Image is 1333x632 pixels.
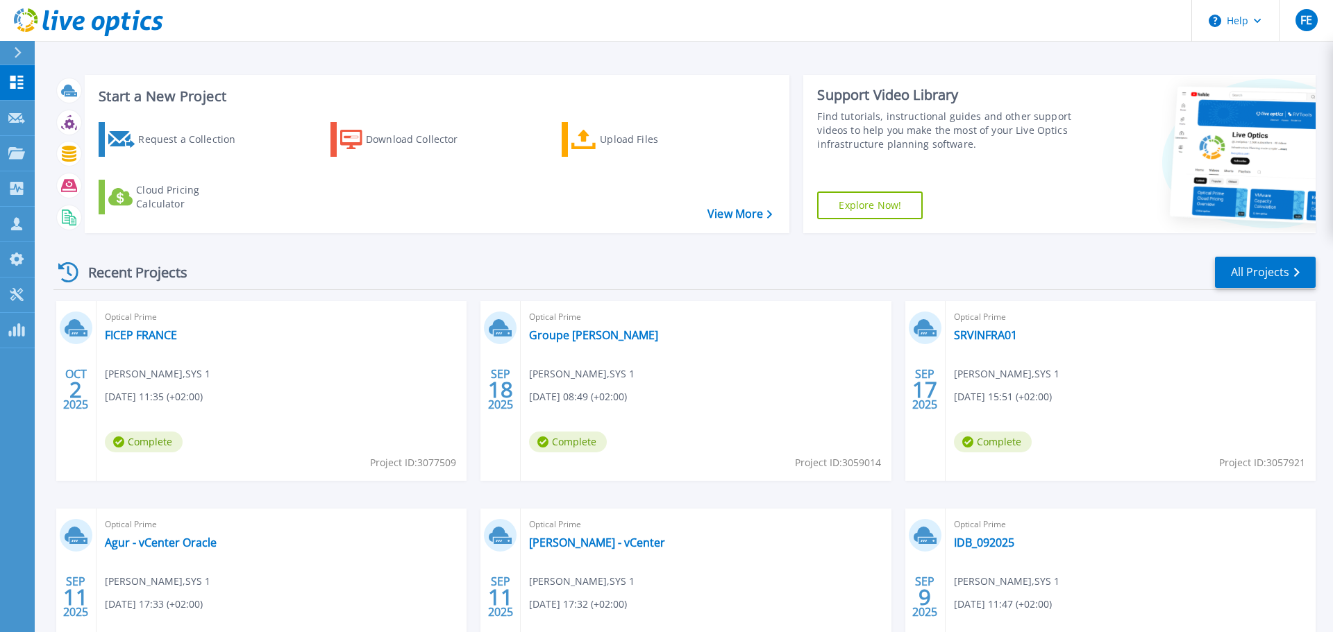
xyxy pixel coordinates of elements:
[105,517,458,532] span: Optical Prime
[817,86,1078,104] div: Support Video Library
[62,364,89,415] div: OCT 2025
[954,309,1307,325] span: Optical Prime
[99,180,253,214] a: Cloud Pricing Calculator
[529,574,635,589] span: [PERSON_NAME] , SYS 1
[105,597,203,612] span: [DATE] 17:33 (+02:00)
[99,122,253,157] a: Request a Collection
[954,432,1032,452] span: Complete
[919,591,931,603] span: 9
[488,384,513,395] span: 18
[529,432,607,452] span: Complete
[366,126,477,153] div: Download Collector
[817,191,923,219] a: Explore Now!
[1300,15,1312,26] span: FE
[707,207,772,221] a: View More
[954,366,1059,382] span: [PERSON_NAME] , SYS 1
[487,364,514,415] div: SEP 2025
[136,183,247,211] div: Cloud Pricing Calculator
[105,366,210,382] span: [PERSON_NAME] , SYS 1
[562,122,716,157] a: Upload Files
[105,536,217,549] a: Agur - vCenter Oracle
[795,455,881,470] span: Project ID: 3059014
[63,591,88,603] span: 11
[1219,455,1305,470] span: Project ID: 3057921
[69,384,82,395] span: 2
[529,328,658,342] a: Groupe [PERSON_NAME]
[529,597,627,612] span: [DATE] 17:32 (+02:00)
[370,455,456,470] span: Project ID: 3077509
[105,309,458,325] span: Optical Prime
[954,574,1059,589] span: [PERSON_NAME] , SYS 1
[105,432,183,452] span: Complete
[330,122,485,157] a: Download Collector
[105,328,177,342] a: FICEP FRANCE
[912,384,937,395] span: 17
[954,517,1307,532] span: Optical Prime
[529,536,665,549] a: [PERSON_NAME] - vCenter
[954,536,1014,549] a: IDB_092025
[1215,257,1316,288] a: All Projects
[529,366,635,382] span: [PERSON_NAME] , SYS 1
[488,591,513,603] span: 11
[954,328,1017,342] a: SRVINFRA01
[817,110,1078,151] div: Find tutorials, instructional guides and other support videos to help you make the most of your L...
[912,364,938,415] div: SEP 2025
[138,126,249,153] div: Request a Collection
[105,389,203,404] span: [DATE] 11:35 (+02:00)
[53,255,206,289] div: Recent Projects
[529,517,882,532] span: Optical Prime
[600,126,711,153] div: Upload Files
[912,572,938,622] div: SEP 2025
[954,597,1052,612] span: [DATE] 11:47 (+02:00)
[487,572,514,622] div: SEP 2025
[529,389,627,404] span: [DATE] 08:49 (+02:00)
[105,574,210,589] span: [PERSON_NAME] , SYS 1
[62,572,89,622] div: SEP 2025
[954,389,1052,404] span: [DATE] 15:51 (+02:00)
[529,309,882,325] span: Optical Prime
[99,89,772,104] h3: Start a New Project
